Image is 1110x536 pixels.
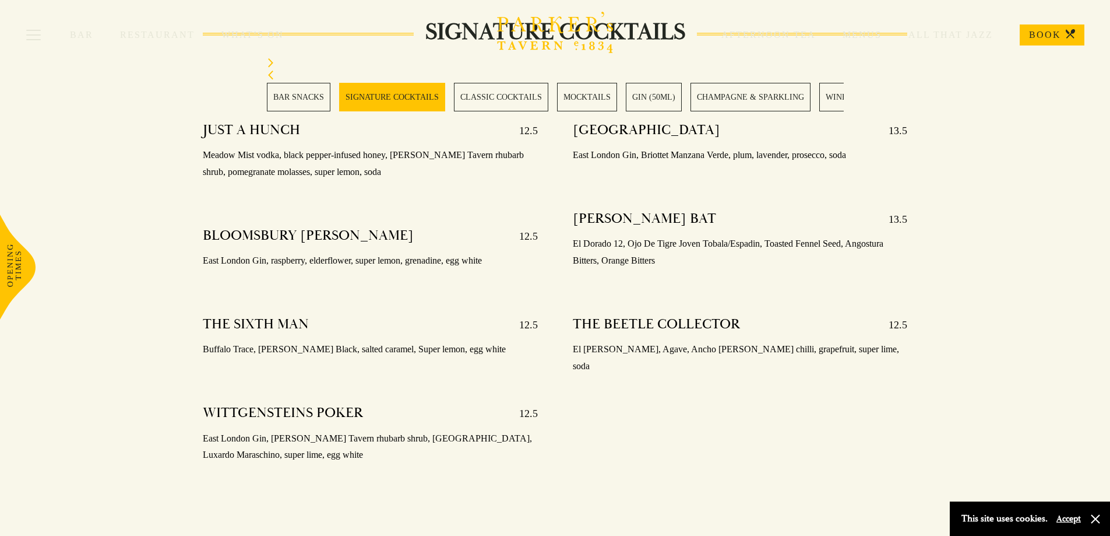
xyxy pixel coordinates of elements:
p: Meadow Mist vodka, black pepper-infused honey, [PERSON_NAME] Tavern rhubarb shrub, pomegranate mo... [203,147,538,181]
a: 3 / 28 [454,83,548,111]
p: 12.5 [508,316,538,334]
p: East London Gin, Briottet Manzana Verde, plum, lavender, prosecco, soda [573,147,908,164]
a: 6 / 28 [690,83,811,111]
a: 7 / 28 [819,83,858,111]
div: Previous slide [267,71,844,83]
p: East London Gin, [PERSON_NAME] Tavern rhubarb shrub, [GEOGRAPHIC_DATA], Luxardo Maraschino, super... [203,430,538,464]
p: 12.5 [508,404,538,423]
a: 2 / 28 [339,83,445,111]
p: East London Gin, raspberry, elderflower, super lemon, grenadine, egg white [203,253,538,269]
p: El [PERSON_NAME], Agave, Ancho [PERSON_NAME] chilli, grapefruit, super lime, soda [573,341,908,375]
a: 4 / 28 [557,83,617,111]
h4: [PERSON_NAME] BAT [573,210,716,229]
p: Buffalo Trace, [PERSON_NAME] Black, salted caramel, Super lemon, egg white [203,341,538,358]
h4: THE SIXTH MAN [203,316,309,334]
p: This site uses cookies. [961,510,1048,527]
h4: BLOOMSBURY [PERSON_NAME] [203,227,414,246]
p: 12.5 [877,316,907,334]
p: El Dorado 12, Ojo De Tigre Joven Tobala/Espadin, Toasted Fennel Seed, Angostura Bitters, Orange B... [573,236,908,269]
a: 1 / 28 [267,83,330,111]
h4: WITTGENSTEINS POKER [203,404,363,423]
p: 13.5 [877,210,907,229]
button: Close and accept [1090,513,1101,525]
h4: THE BEETLE COLLECTOR [573,316,740,334]
a: 5 / 28 [626,83,682,111]
p: 12.5 [508,227,538,246]
button: Accept [1056,513,1081,524]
